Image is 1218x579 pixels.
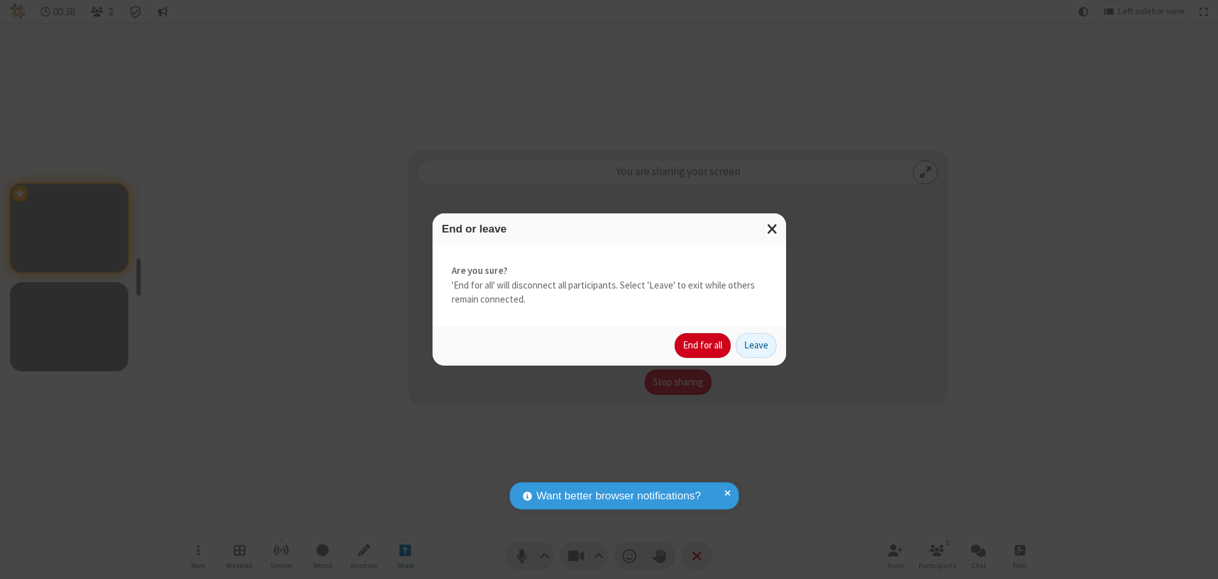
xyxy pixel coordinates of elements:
[736,333,777,359] button: Leave
[452,264,767,278] strong: Are you sure?
[433,245,786,326] div: 'End for all' will disconnect all participants. Select 'Leave' to exit while others remain connec...
[759,213,786,245] button: Close modal
[442,223,777,235] h3: End or leave
[675,333,731,359] button: End for all
[536,488,701,504] span: Want better browser notifications?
